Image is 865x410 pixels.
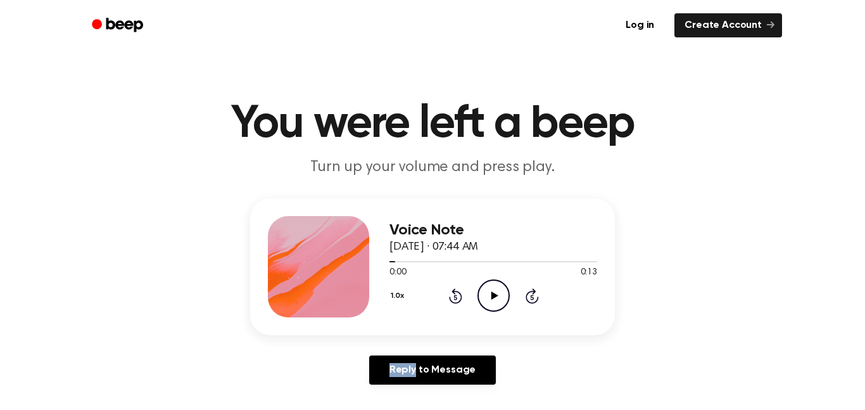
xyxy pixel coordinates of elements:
[389,241,478,253] span: [DATE] · 07:44 AM
[389,266,406,279] span: 0:00
[389,285,408,307] button: 1.0x
[108,101,757,147] h1: You were left a beep
[581,266,597,279] span: 0:13
[83,13,155,38] a: Beep
[369,356,496,385] a: Reply to Message
[389,222,597,239] h3: Voice Note
[674,13,782,37] a: Create Account
[189,157,676,178] p: Turn up your volume and press play.
[613,11,667,40] a: Log in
